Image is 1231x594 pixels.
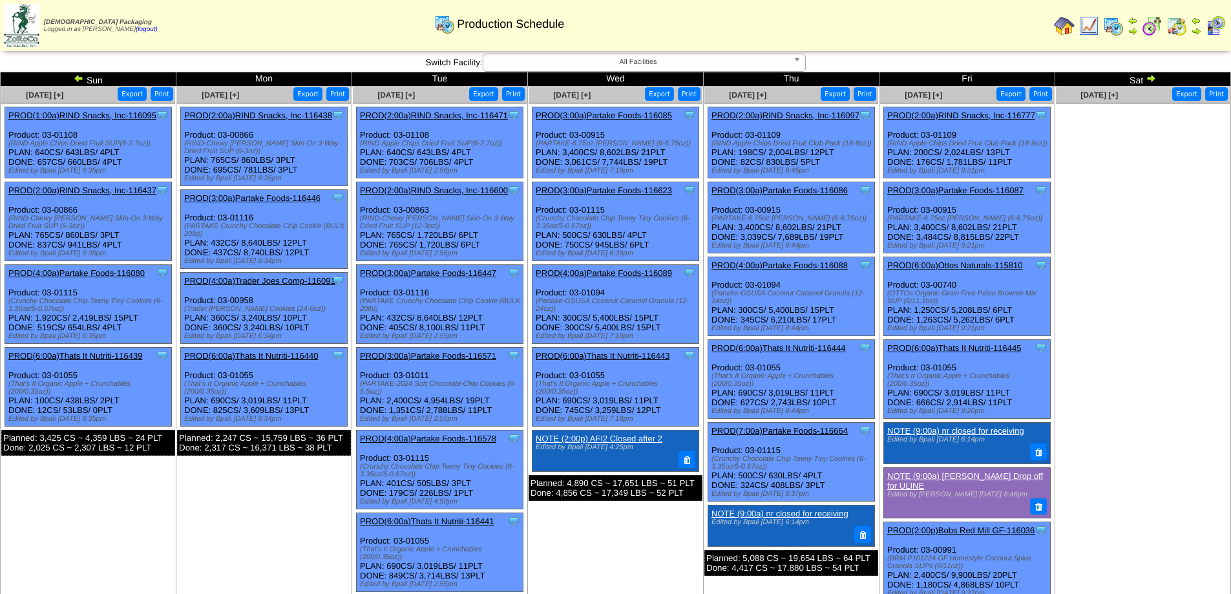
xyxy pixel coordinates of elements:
div: Product: 03-01109 PLAN: 198CS / 2,004LBS / 12PLT DONE: 82CS / 830LBS / 5PLT [708,107,875,178]
img: Tooltip [156,266,169,279]
img: Tooltip [507,514,520,527]
div: Edited by Bpali [DATE] 6:35pm [8,249,171,257]
img: arrowleft.gif [1128,16,1138,26]
button: Export [118,87,147,101]
a: PROD(3:00a)Partake Foods-116623 [536,186,672,195]
button: Print [151,87,173,101]
span: [DATE] [+] [905,90,942,100]
img: Tooltip [1035,184,1047,196]
img: calendarblend.gif [1142,16,1163,36]
button: Print [1029,87,1052,101]
div: Edited by Bpali [DATE] 8:44pm [711,242,874,249]
div: Edited by Bpali [DATE] 6:34pm [184,257,347,265]
td: Sat [1055,72,1231,87]
div: (That's It Organic Apple + Crunchables (200/0.35oz)) [887,372,1050,388]
a: PROD(4:00a)Partake Foods-116578 [360,434,496,443]
img: arrowleft.gif [74,73,84,83]
div: Edited by Bpali [DATE] 9:21pm [887,167,1050,175]
a: PROD(6:00a)Thats It Nutriti-116443 [536,351,669,361]
img: Tooltip [156,349,169,362]
a: PROD(2:00a)RIND Snacks, Inc-116438 [184,111,332,120]
img: Tooltip [683,109,696,122]
a: [DATE] [+] [1080,90,1118,100]
img: arrowleft.gif [1191,16,1201,26]
span: Production Schedule [457,17,564,31]
div: (Partake-GSUSA Coconut Caramel Granola (12-24oz)) [711,290,874,305]
div: (RIND-Chewy [PERSON_NAME] Skin-On 3-Way Dried Fruit SUP (12-3oz)) [360,215,523,230]
div: Product: 03-01115 PLAN: 1,920CS / 2,419LBS / 15PLT DONE: 519CS / 654LBS / 4PLT [5,265,172,344]
div: Product: 03-00863 PLAN: 765CS / 1,720LBS / 6PLT DONE: 765CS / 1,720LBS / 6PLT [357,182,523,261]
div: Product: 03-01055 PLAN: 690CS / 3,019LBS / 11PLT DONE: 825CS / 3,609LBS / 13PLT [181,348,348,427]
img: Tooltip [859,424,872,437]
a: PROD(2:00a)RIND Snacks, Inc-116437 [8,186,156,195]
a: NOTE (9:00a) [PERSON_NAME] Drop off for ULINE [887,471,1043,491]
img: Tooltip [331,274,344,287]
div: Edited by Bpali [DATE] 6:14pm [887,436,1044,443]
div: Product: 03-01115 PLAN: 500CS / 630LBS / 4PLT DONE: 324CS / 408LBS / 3PLT [708,423,875,502]
div: Edited by Bpali [DATE] 7:19pm [536,167,699,175]
span: [DEMOGRAPHIC_DATA] Packaging [44,19,152,26]
div: Edited by Bpali [DATE] 9:20pm [887,407,1050,415]
a: [DATE] [+] [202,90,239,100]
a: PROD(3:00a)Partake Foods-116571 [360,351,496,361]
td: Wed [528,72,704,87]
div: (RIND Apple Chips Dried Fruit Club Pack (18-9oz)) [711,140,874,147]
div: Product: 03-01011 PLAN: 2,400CS / 4,954LBS / 19PLT DONE: 1,351CS / 2,788LBS / 11PLT [357,348,523,427]
div: Product: 03-01094 PLAN: 300CS / 5,400LBS / 15PLT DONE: 300CS / 5,400LBS / 15PLT [532,265,699,344]
div: Edited by Bpali [DATE] 6:14pm [711,518,868,526]
button: Print [326,87,349,101]
img: Tooltip [1035,259,1047,271]
a: PROD(6:00a)Ottos Naturals-115810 [887,260,1023,270]
div: Edited by Bpali [DATE] 9:21pm [887,324,1050,332]
img: zoroco-logo-small.webp [4,4,39,47]
button: Delete Note [854,526,871,543]
img: Tooltip [331,191,344,204]
div: (BRM P101224 GF Homestyle Coconut Spice Granola SUPs (6/11oz)) [887,555,1050,570]
div: (Crunchy Chocolate Chip Teeny Tiny Cookies (6-3.35oz/5-0.67oz)) [536,215,699,230]
td: Thu [704,72,879,87]
div: Edited by Bpali [DATE] 6:36pm [536,249,699,257]
img: Tooltip [156,109,169,122]
div: Edited by Bpali [DATE] 7:18pm [536,332,699,340]
button: Print [854,87,876,101]
div: Edited by Bpali [DATE] 7:18pm [536,415,699,423]
span: Logged in as [PERSON_NAME] [44,19,158,33]
div: (Crunchy Chocolate Chip Teeny Tiny Cookies (6-3.35oz/5-0.67oz)) [711,455,874,471]
img: calendarprod.gif [434,14,455,34]
a: PROD(4:00a)Partake Foods-116089 [536,268,672,278]
img: Tooltip [683,349,696,362]
div: Product: 03-00915 PLAN: 3,400CS / 8,602LBS / 21PLT DONE: 3,061CS / 7,744LBS / 19PLT [532,107,699,178]
td: Mon [176,72,352,87]
img: Tooltip [1035,341,1047,354]
div: Product: 03-01055 PLAN: 690CS / 3,019LBS / 11PLT DONE: 745CS / 3,259LBS / 12PLT [532,348,699,427]
a: (logout) [136,26,158,33]
td: Tue [352,72,528,87]
a: [DATE] [+] [26,90,63,100]
div: Edited by Bpali [DATE] 8:45pm [711,167,874,175]
img: Tooltip [507,184,520,196]
button: Delete Note [1030,443,1047,460]
img: Tooltip [331,349,344,362]
div: (OTTOs Organic Grain Free Paleo Brownie Mix SUP (6/11.1oz)) [887,290,1050,305]
span: [DATE] [+] [729,90,766,100]
div: (That's It Organic Apple + Crunchables (200/0.35oz)) [536,380,699,396]
td: Fri [879,72,1055,87]
a: PROD(6:00a)Thats It Nutriti-116444 [711,343,845,353]
a: PROD(6:00a)Thats It Nutriti-116439 [8,351,142,361]
div: Product: 03-00915 PLAN: 3,400CS / 8,602LBS / 21PLT DONE: 3,039CS / 7,689LBS / 19PLT [708,182,875,253]
div: Product: 03-01115 PLAN: 500CS / 630LBS / 4PLT DONE: 750CS / 945LBS / 6PLT [532,182,699,261]
a: PROD(2:00a)RIND Snacks, Inc-116097 [711,111,859,120]
a: PROD(6:00a)Thats It Nutriti-116440 [184,351,318,361]
div: Product: 03-01055 PLAN: 100CS / 438LBS / 2PLT DONE: 12CS / 53LBS / 0PLT [5,348,172,427]
a: PROD(3:00a)Partake Foods-116446 [184,193,321,203]
img: Tooltip [1035,524,1047,536]
a: PROD(4:00a)Trader Joes Comp-116091 [184,276,335,286]
a: PROD(4:00a)Partake Foods-116088 [711,260,848,270]
div: Planned: 5,088 CS ~ 19,654 LBS ~ 64 PLT Done: 4,417 CS ~ 17,880 LBS ~ 54 PLT [704,550,878,576]
img: Tooltip [859,259,872,271]
span: [DATE] [+] [553,90,591,100]
div: Product: 03-00866 PLAN: 765CS / 860LBS / 3PLT DONE: 695CS / 781LBS / 3PLT [181,107,348,186]
button: Export [293,87,322,101]
div: (RIND Apple Chips Dried Fruit SUP(6-2.7oz)) [8,140,171,147]
div: Edited by Bpali [DATE] 9:21pm [887,242,1050,249]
